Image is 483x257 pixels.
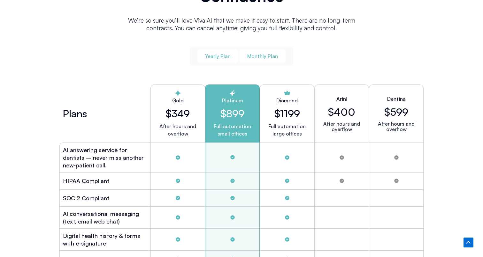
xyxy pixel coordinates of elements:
[320,121,364,132] p: After hours and overflow
[63,232,147,247] h2: Digital health history & forms with e-signature
[211,107,254,120] h2: $899
[211,97,254,104] h2: Platinum
[156,107,200,120] h2: $349
[374,121,418,132] p: After hours and overflow
[63,194,109,202] h2: SOC 2 Compliant
[156,97,200,104] h2: Gold
[63,110,87,117] h2: Plans
[156,123,200,137] p: After hours and overflow
[274,107,300,120] h2: $1199
[276,97,298,104] h2: Diamond
[63,146,147,169] h2: AI answering service for dentists – never miss another new‑patient call.
[247,53,278,60] span: Monthly Plan
[205,53,231,60] span: Yearly Plan
[120,17,363,32] p: We’re so sure you’ll love Viva Al that we make it easy to start. There are no long-term contracts...
[387,95,406,103] h2: Dentina
[63,177,109,185] h2: HIPAA Compliant
[384,106,408,118] h2: $599
[211,123,254,137] p: Full automation small offices
[328,106,355,118] h2: $400
[336,95,347,103] h2: Arini
[268,123,306,137] p: Full automation large offices
[63,210,147,225] h2: Al conversational messaging (text, email web chat)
